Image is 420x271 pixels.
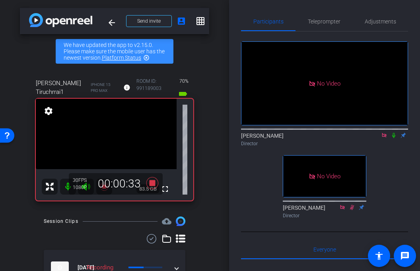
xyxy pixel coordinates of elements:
[102,55,141,61] a: Platform Status
[78,177,87,183] span: FPS
[143,55,150,61] mat-icon: highlight_off
[123,84,130,91] mat-icon: info
[283,212,366,219] div: Director
[317,173,340,180] span: No Video
[313,247,336,252] span: Everyone
[56,39,173,64] div: We have updated the app to v2.15.0. Please make sure the mobile user has the newest version.
[176,216,185,226] img: Session clips
[178,75,190,88] span: 70%
[137,18,161,24] span: Send invite
[44,217,78,225] div: Session Clips
[400,251,410,261] mat-icon: message
[43,106,54,116] mat-icon: settings
[308,19,340,24] span: Teleprompter
[107,18,117,27] mat-icon: arrow_back
[36,79,89,96] span: [PERSON_NAME] Tiruchrrai1
[374,251,384,261] mat-icon: accessibility
[196,16,205,26] mat-icon: grid_on
[162,216,171,226] mat-icon: cloud_upload
[283,204,366,219] div: [PERSON_NAME]
[29,13,92,27] img: app-logo
[93,177,146,191] div: 00:00:33
[136,78,170,99] div: ROOM ID: 991189003
[160,184,170,194] mat-icon: fullscreen
[178,89,188,99] mat-icon: battery_std
[241,132,408,147] div: [PERSON_NAME]
[365,19,396,24] span: Adjustments
[126,15,172,27] button: Send invite
[241,140,408,147] div: Director
[73,184,93,191] div: 1080P
[177,16,186,26] mat-icon: account_box
[253,19,284,24] span: Participants
[73,177,93,183] div: 30
[162,216,171,226] span: Destinations for your clips
[317,80,340,87] span: No Video
[91,82,117,94] span: iPhone 15 Pro Max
